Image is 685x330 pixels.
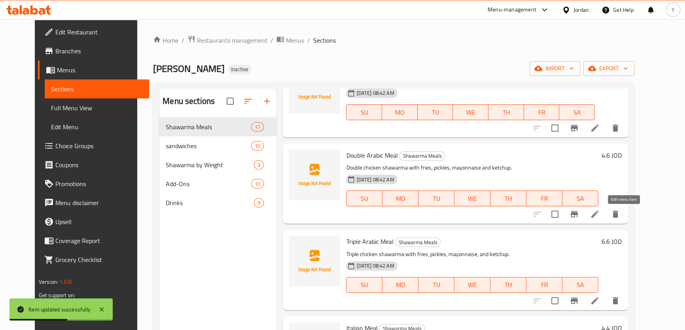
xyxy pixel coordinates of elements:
div: Drinks9 [159,193,276,212]
span: Upsell [55,217,143,226]
span: [DATE] 08:42 AM [353,176,397,183]
span: FR [527,107,556,118]
span: Double Arabic Meal [346,149,397,161]
span: SU [350,107,379,118]
button: TH [490,190,526,206]
span: Coverage Report [55,236,143,245]
h2: Menu sections [163,95,215,107]
a: Restaurants management [187,35,267,45]
button: FR [524,104,560,120]
span: TH [494,193,523,204]
a: Edit menu item [590,123,600,133]
span: TU [422,279,451,290]
a: Coupons [38,155,149,174]
span: Add-Ons [166,179,251,189]
li: / [182,36,184,45]
div: Shawarma Meals [166,122,251,132]
button: TU [418,277,454,293]
button: export [583,61,634,76]
span: Choice Groups [55,141,143,151]
a: Promotions [38,174,149,193]
button: import [530,61,580,76]
span: [DATE] 08:42 AM [353,89,397,97]
div: items [251,179,264,189]
span: Shawarma by Weight [166,160,254,170]
div: items [251,122,264,132]
span: FR [530,279,559,290]
a: Home [153,36,178,45]
span: 1.0.0 [59,277,72,287]
a: Menu disclaimer [38,193,149,212]
span: import [536,64,574,74]
button: TH [488,104,524,120]
span: Edit Restaurant [55,27,143,37]
span: Triple Arabic Meal [346,236,393,247]
span: MO [386,279,415,290]
span: Select to update [547,206,563,223]
span: sandwiches [166,141,251,151]
h6: 4.6 JOD [602,150,622,161]
a: Edit Restaurant [38,23,149,41]
div: Item updated successfully [28,305,91,314]
a: Choice Groups [38,136,149,155]
div: Add-Ons10 [159,174,276,193]
button: MO [382,104,418,120]
span: Coupons [55,160,143,170]
span: 10 [252,142,263,150]
span: FR [530,193,559,204]
div: Jordan [573,6,589,14]
a: Grocery Checklist [38,250,149,269]
button: SA [562,277,598,293]
li: / [271,36,273,45]
a: Full Menu View [45,98,149,117]
button: WE [454,277,490,293]
span: Select to update [547,120,563,136]
button: WE [453,104,488,120]
span: Drinks [166,198,254,207]
span: TU [421,107,450,118]
button: SU [346,190,382,206]
span: 9 [254,199,263,207]
a: Upsell [38,212,149,231]
span: Select to update [547,292,563,309]
a: Coverage Report [38,231,149,250]
div: Menu-management [488,5,536,15]
span: TU [422,193,451,204]
a: Sections [45,79,149,98]
button: SU [346,277,382,293]
span: Edit Menu [51,122,143,132]
span: Menus [286,36,304,45]
p: Triple chicken shawarma with fries, pickles, mayonnaise, and ketchup. [346,249,598,259]
button: SA [559,104,595,120]
div: Shawarma by Weight3 [159,155,276,174]
img: Super Arabic Meal [289,63,340,114]
button: Add section [257,92,276,111]
button: SU [346,104,382,120]
span: 17 [252,123,263,131]
button: MO [382,277,418,293]
div: Inactive [228,65,252,74]
span: Y [672,6,675,14]
span: Inactive [228,66,252,73]
span: Get support on: [39,290,75,300]
span: SA [566,193,595,204]
img: Double Arabic Meal [289,150,340,200]
span: SU [350,193,379,204]
button: WE [454,190,490,206]
span: Shawarma Meals [395,238,440,247]
span: Sort sections [238,92,257,111]
span: Version: [39,277,58,287]
button: Branch-specific-item [565,205,584,224]
span: Grocery Checklist [55,255,143,264]
button: Branch-specific-item [565,119,584,138]
span: [DATE] 08:42 AM [353,262,397,270]
span: Restaurants management [197,36,267,45]
div: items [254,160,264,170]
span: Sections [313,36,336,45]
a: Menus [38,60,149,79]
span: Shawarma Meals [399,151,445,160]
button: delete [606,205,625,224]
span: SA [566,279,595,290]
span: Menu disclaimer [55,198,143,207]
